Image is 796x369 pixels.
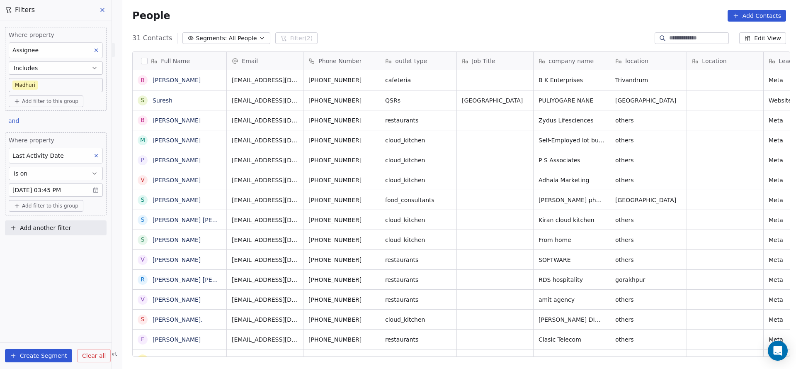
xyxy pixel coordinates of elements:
span: cloud_kitchen [385,156,451,164]
button: Add Contacts [728,10,786,22]
span: P S Associates [539,156,605,164]
span: 31 Contacts [132,33,172,43]
button: Filter(2) [275,32,318,44]
span: Zydus Lifesciences [539,116,605,125]
a: [PERSON_NAME] [153,197,201,203]
span: [EMAIL_ADDRESS][DOMAIN_NAME] [232,315,298,324]
span: cafeteria [385,355,451,364]
span: others [615,216,682,224]
span: Job Title [472,57,495,65]
a: [PERSON_NAME] [PERSON_NAME] [153,276,251,283]
a: [PERSON_NAME] [153,336,201,343]
span: amit agency [539,296,605,304]
span: PULIYOGARE NANE [539,96,605,105]
div: Full Name [133,52,226,70]
span: others [615,116,682,125]
span: All People [228,34,257,43]
span: [EMAIL_ADDRESS][DOMAIN_NAME] [232,335,298,344]
div: Phone Number [303,52,380,70]
a: [PERSON_NAME] [153,177,201,183]
span: [PHONE_NUMBER] [308,216,375,224]
span: Segments: [196,34,227,43]
span: RDS hospitality [539,276,605,284]
span: Self-Employed lot business [539,136,605,144]
span: others [615,236,682,244]
span: [GEOGRAPHIC_DATA] [615,96,682,105]
span: [PHONE_NUMBER] [308,236,375,244]
span: others [615,335,682,344]
a: Suresh [153,97,172,104]
span: [PHONE_NUMBER] [308,156,375,164]
div: company name [534,52,610,70]
div: location [610,52,687,70]
span: outlet type [395,57,427,65]
span: [EMAIL_ADDRESS][DOMAIN_NAME] [232,355,298,364]
a: [PERSON_NAME] [153,117,201,124]
span: [PERSON_NAME] DIGITAL IMPAX. [539,315,605,324]
span: [PHONE_NUMBER] [308,116,375,125]
span: From home [539,236,605,244]
span: others [615,355,682,364]
a: [PERSON_NAME] [153,77,201,83]
span: People [132,10,170,22]
span: [PHONE_NUMBER] [308,296,375,304]
span: others [615,296,682,304]
span: [EMAIL_ADDRESS][DOMAIN_NAME] [232,276,298,284]
span: Adhala Marketing [539,176,605,184]
div: Email [227,52,303,70]
span: [EMAIL_ADDRESS][DOMAIN_NAME] [232,136,298,144]
div: Open Intercom Messenger [768,341,788,361]
span: [PHONE_NUMBER] [308,276,375,284]
div: P [141,156,144,164]
span: [EMAIL_ADDRESS][DOMAIN_NAME] [232,216,298,224]
span: [EMAIL_ADDRESS][DOMAIN_NAME] [232,116,298,125]
div: S [141,195,145,204]
span: [EMAIL_ADDRESS][DOMAIN_NAME] [232,156,298,164]
span: cloud_kitchen [385,236,451,244]
span: [EMAIL_ADDRESS][DOMAIN_NAME] [232,196,298,204]
span: Clasic Telecom [539,335,605,344]
span: QSRs [385,96,451,105]
a: [PERSON_NAME] [153,296,201,303]
div: m [140,136,145,144]
span: [PHONE_NUMBER] [308,196,375,204]
div: S [141,96,145,105]
span: [EMAIL_ADDRESS][DOMAIN_NAME] [232,96,298,105]
span: [PHONE_NUMBER] [308,355,375,364]
span: location [625,57,648,65]
span: [GEOGRAPHIC_DATA] [615,196,682,204]
span: gorakhpur [615,276,682,284]
div: outlet type [380,52,456,70]
span: [PHONE_NUMBER] [308,176,375,184]
a: [PERSON_NAME] [153,157,201,164]
div: R [141,275,145,284]
span: Email [242,57,258,65]
span: others [615,256,682,264]
span: company name [548,57,594,65]
a: [PERSON_NAME] [153,137,201,144]
span: Full Name [161,57,190,65]
span: others [615,136,682,144]
span: others [615,156,682,164]
span: cloud_kitchen [385,315,451,324]
span: cafeteria [385,76,451,84]
div: V [141,255,145,264]
span: [PHONE_NUMBER] [308,256,375,264]
span: Kiran cloud kitchen [539,216,605,224]
a: [PERSON_NAME] [153,257,201,263]
span: [EMAIL_ADDRESS][DOMAIN_NAME] [232,176,298,184]
div: Location [687,52,763,70]
a: [PERSON_NAME]. [153,316,203,323]
span: others [615,315,682,324]
span: [PHONE_NUMBER] [308,76,375,84]
div: J [142,355,143,364]
span: Phone Number [318,57,362,65]
span: [EMAIL_ADDRESS][DOMAIN_NAME] [232,236,298,244]
span: restaurants [385,276,451,284]
div: V [141,176,145,184]
div: B [141,116,145,125]
span: food_consultants [385,196,451,204]
span: [PHONE_NUMBER] [308,335,375,344]
span: [EMAIL_ADDRESS][DOMAIN_NAME] [232,296,298,304]
span: [PHONE_NUMBER] [308,136,375,144]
